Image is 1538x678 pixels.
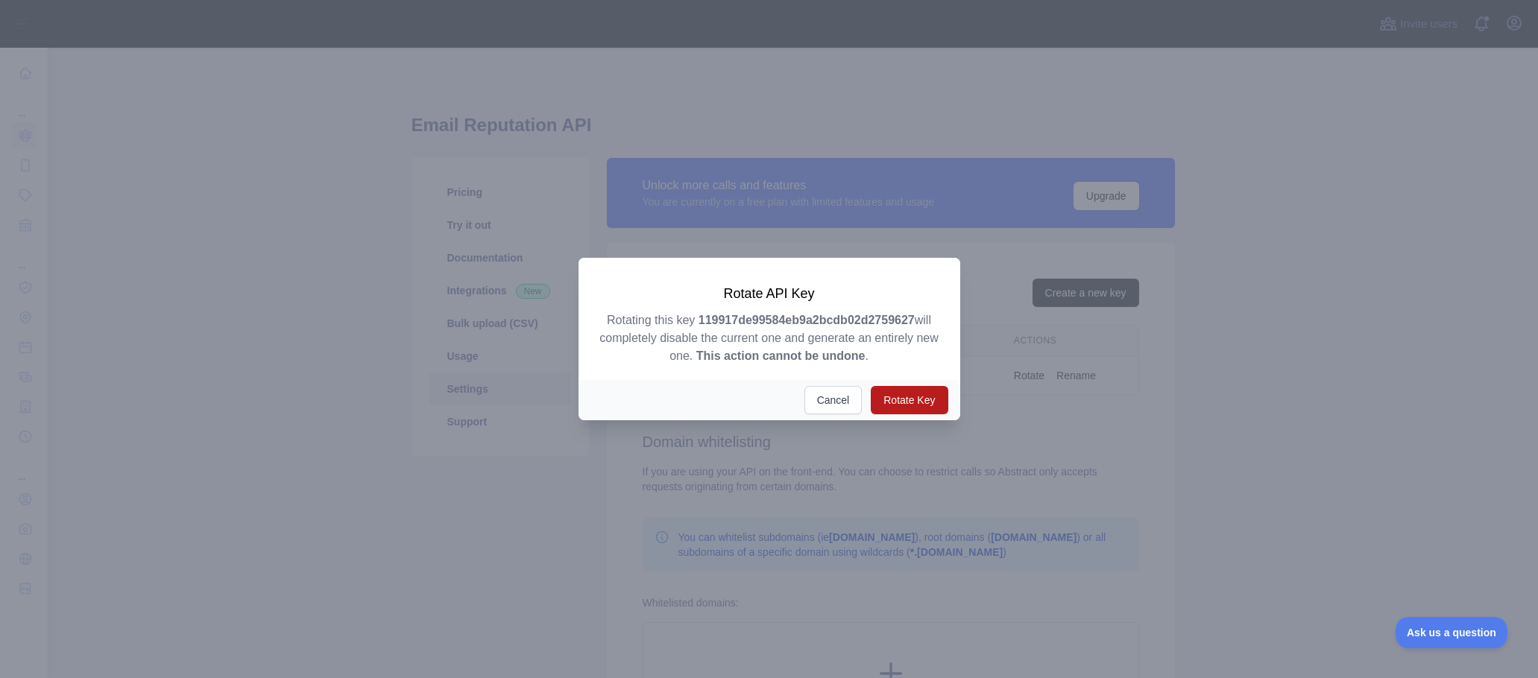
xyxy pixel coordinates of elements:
[871,386,948,414] button: Rotate Key
[804,386,863,414] button: Cancel
[596,285,942,302] h3: Rotate API Key
[696,349,866,362] strong: This action cannot be undone
[1396,617,1508,648] iframe: Toggle Customer Support
[596,311,942,365] p: Rotating this key will completely disable the current one and generate an entirely new one. .
[699,314,915,326] strong: 119917de99584eb9a2bcdb02d2759627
